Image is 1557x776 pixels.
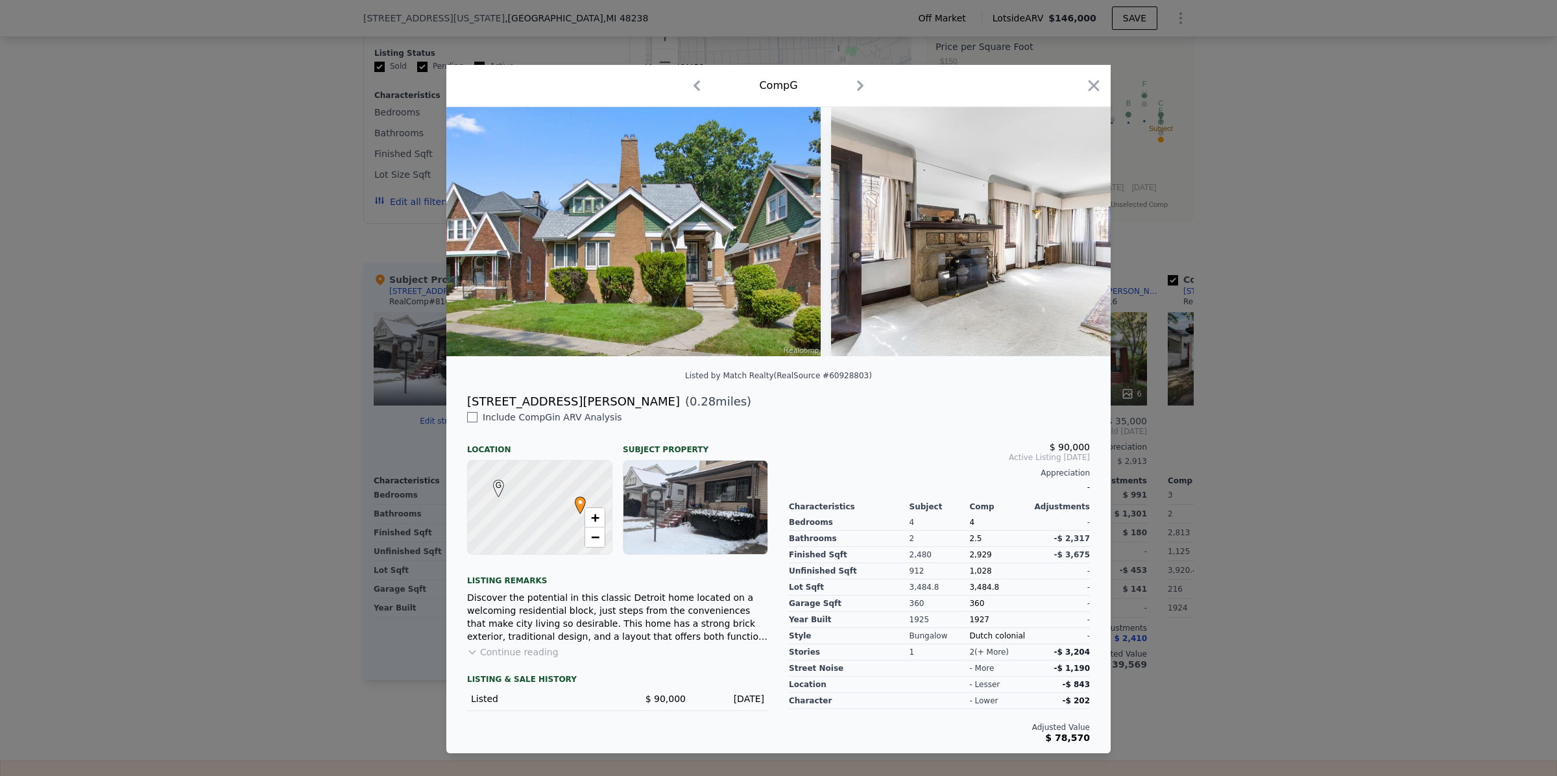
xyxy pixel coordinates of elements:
[789,722,1090,733] div: Adjusted Value
[467,434,612,455] div: Location
[789,677,910,693] div: location
[789,661,910,677] div: street noise
[969,612,1030,628] div: 1927
[789,628,910,644] div: Style
[969,679,1000,690] div: - lesser
[1030,502,1090,512] div: Adjustments
[585,527,605,547] a: Zoom out
[789,693,910,709] div: character
[910,596,970,612] div: 360
[1030,628,1090,644] div: -
[490,479,507,491] span: G
[969,583,999,592] span: 3,484.8
[789,502,910,512] div: Characteristics
[789,644,910,661] div: stories
[789,579,910,596] div: Lot Sqft
[1054,664,1090,673] span: -$ 1,190
[789,612,910,628] div: Year Built
[789,547,910,563] div: Finished Sqft
[969,599,984,608] span: 360
[585,508,605,527] a: Zoom in
[789,563,910,579] div: Unfinished Sqft
[789,468,1090,478] div: Appreciation
[910,612,970,628] div: 1925
[969,502,1030,512] div: Comp
[471,692,607,705] div: Listed
[1054,648,1090,657] span: -$ 3,204
[467,646,559,659] button: Continue reading
[969,518,974,527] span: 4
[969,566,991,576] span: 1,028
[759,78,797,93] div: Comp G
[467,591,768,643] div: Discover the potential in this classic Detroit home located on a welcoming residential block, jus...
[831,107,1205,356] img: Property Img
[969,647,1009,657] div: 2 ( + more )
[1030,612,1090,628] div: -
[910,531,970,547] div: 2
[910,628,970,644] div: Bungalow
[910,579,970,596] div: 3,484.8
[467,674,768,687] div: LISTING & SALE HISTORY
[477,412,627,422] span: Include Comp G in ARV Analysis
[646,694,686,704] span: $ 90,000
[789,531,910,547] div: Bathrooms
[623,434,768,455] div: Subject Property
[1045,733,1090,743] span: $ 78,570
[591,509,599,526] span: +
[572,496,579,504] div: •
[591,529,599,545] span: −
[910,515,970,531] div: 4
[1030,596,1090,612] div: -
[1050,442,1090,452] span: $ 90,000
[572,492,589,512] span: •
[1030,563,1090,579] div: -
[1030,579,1090,596] div: -
[969,628,1030,644] div: Dutch colonial
[969,531,1030,547] div: 2.5
[789,452,1090,463] span: Active Listing [DATE]
[910,547,970,563] div: 2,480
[1062,680,1090,689] span: -$ 843
[1062,696,1090,705] span: -$ 202
[680,393,751,411] span: ( miles)
[789,596,910,612] div: Garage Sqft
[969,696,998,706] div: - lower
[910,502,970,512] div: Subject
[467,565,768,586] div: Listing remarks
[1030,515,1090,531] div: -
[696,692,764,705] div: [DATE]
[446,107,821,356] img: Property Img
[685,371,872,380] div: Listed by Match Realty (RealSource #60928803)
[910,644,970,661] div: 1
[789,478,1090,496] div: -
[690,394,716,408] span: 0.28
[969,550,991,559] span: 2,929
[1054,550,1090,559] span: -$ 3,675
[490,479,498,487] div: G
[1054,534,1090,543] span: -$ 2,317
[910,563,970,579] div: 912
[467,393,680,411] div: [STREET_ADDRESS][PERSON_NAME]
[969,663,994,673] div: - more
[789,515,910,531] div: Bedrooms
